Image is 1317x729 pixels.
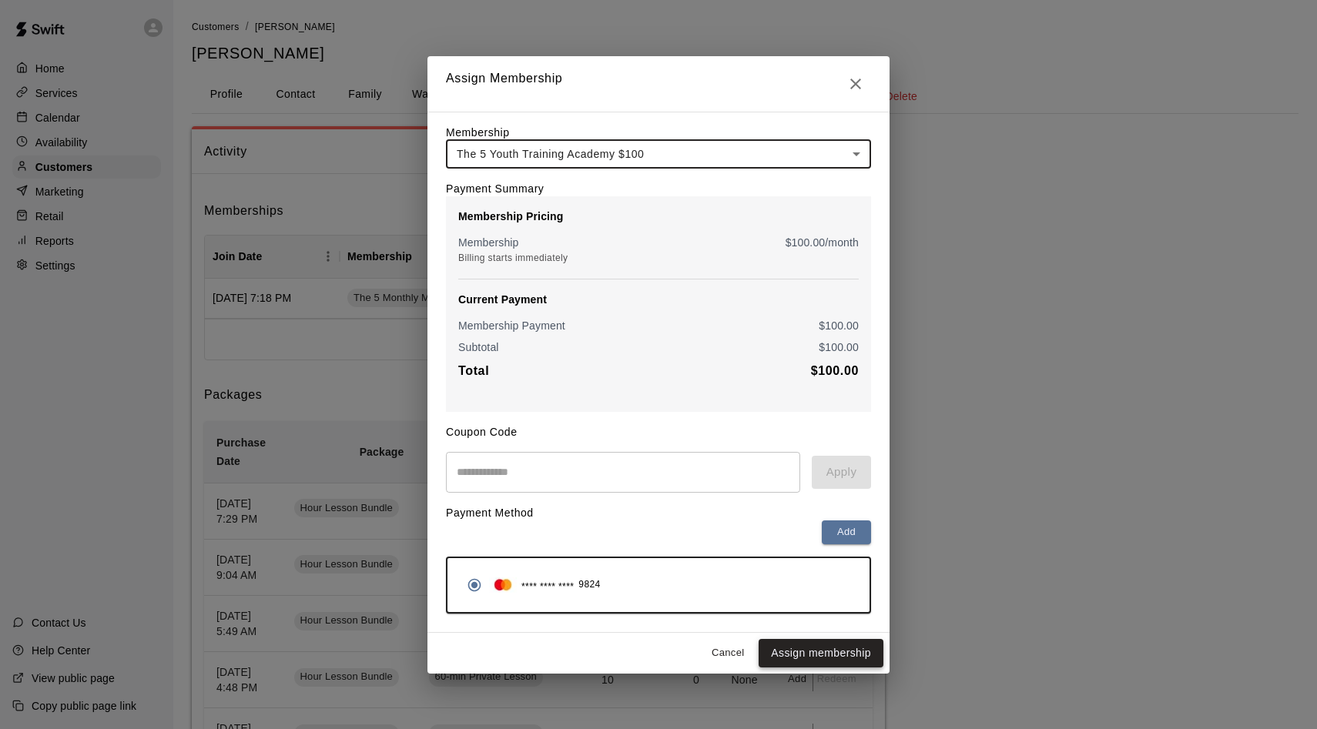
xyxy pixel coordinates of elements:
b: $ 100.00 [811,364,859,377]
span: Billing starts immediately [458,252,568,263]
label: Payment Summary [446,182,544,195]
p: Membership Pricing [458,209,859,224]
button: Close [840,69,871,99]
button: Cancel [703,641,752,665]
img: Credit card brand logo [489,577,517,593]
button: Add [822,520,871,544]
p: Membership [458,235,519,250]
p: $ 100.00 [819,318,859,333]
div: The 5 Youth Training Academy $100 [446,140,871,169]
p: Membership Payment [458,318,565,333]
p: $ 100.00 /month [786,235,859,250]
button: Assign membership [759,639,883,667]
p: Current Payment [458,292,859,307]
label: Payment Method [446,507,534,519]
h2: Assign Membership [427,56,890,112]
span: 9824 [578,577,600,593]
p: Subtotal [458,339,499,355]
label: Membership [446,126,510,139]
p: $ 100.00 [819,339,859,355]
b: Total [458,364,489,377]
label: Coupon Code [446,426,518,438]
